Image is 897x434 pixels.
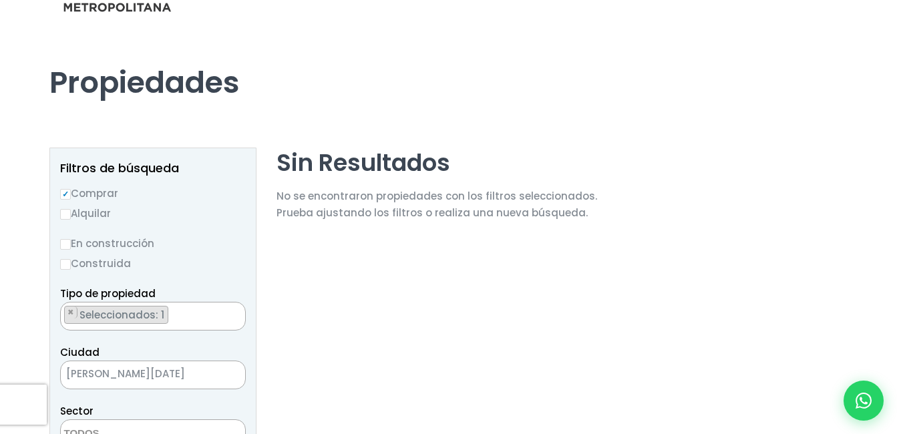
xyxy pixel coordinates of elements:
input: En construcción [60,239,71,250]
h2: Filtros de búsqueda [60,162,246,175]
span: Ciudad [60,345,100,359]
span: Sector [60,404,94,418]
textarea: Search [61,302,68,331]
span: × [231,306,238,318]
li: APARTAMENTO [64,306,168,324]
span: × [67,306,74,318]
button: Remove all items [212,365,232,386]
input: Alquilar [60,209,71,220]
span: Seleccionados: 1 [78,308,168,322]
label: En construcción [60,235,246,252]
h2: Sin Resultados [277,148,597,178]
button: Remove item [65,306,77,318]
input: Construida [60,259,71,270]
span: Tipo de propiedad [60,286,156,300]
p: No se encontraron propiedades con los filtros seleccionados. Prueba ajustando los filtros o reali... [277,188,597,221]
label: Comprar [60,185,246,202]
button: Remove all items [230,306,238,319]
span: SANTO DOMINGO DE GUZMÁN [61,365,212,383]
input: Comprar [60,189,71,200]
label: Alquilar [60,205,246,222]
span: × [225,369,232,381]
span: SANTO DOMINGO DE GUZMÁN [60,361,246,389]
h1: Propiedades [49,27,848,101]
label: Construida [60,255,246,272]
